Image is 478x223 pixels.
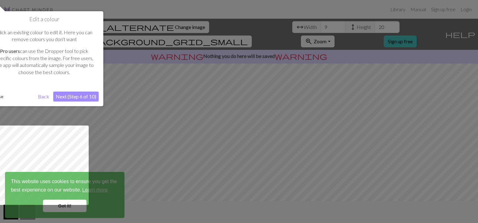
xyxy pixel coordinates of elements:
[35,92,52,102] button: Back
[53,92,99,102] button: Next (Step 6 of 10)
